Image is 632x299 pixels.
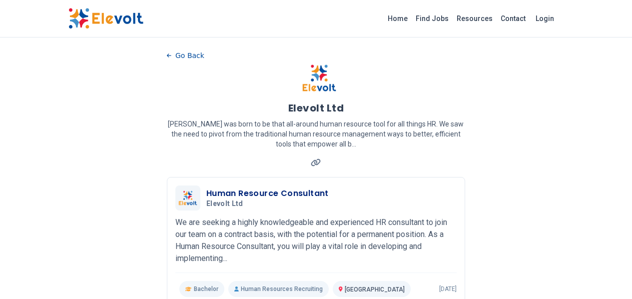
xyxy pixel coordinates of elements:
a: Login [530,8,560,28]
p: [PERSON_NAME] was born to be that all-around human resource tool for all things HR. We saw the ne... [167,119,465,149]
button: Go Back [167,48,204,63]
p: [DATE] [439,285,457,293]
a: Find Jobs [412,10,453,26]
h3: Human Resource Consultant [206,187,329,199]
a: Resources [453,10,497,26]
span: [GEOGRAPHIC_DATA] [345,286,405,293]
img: Elevolt [68,8,143,29]
h1: Elevolt Ltd [288,101,344,115]
span: Bachelor [194,285,218,293]
span: Elevolt Ltd [206,199,243,208]
a: elevolt_limitedHuman Resource ConsultantElevolt LtdWe are seeking a highly knowledgeable and expe... [175,185,457,297]
a: Home [384,10,412,26]
p: Human Resources Recruiting [228,281,329,297]
p: We are seeking a highly knowledgeable and experienced HR consultant to join our team on a contrac... [175,216,457,264]
img: Elevolt Ltd [301,63,338,93]
a: Contact [497,10,530,26]
img: elevolt_limited [178,190,198,206]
